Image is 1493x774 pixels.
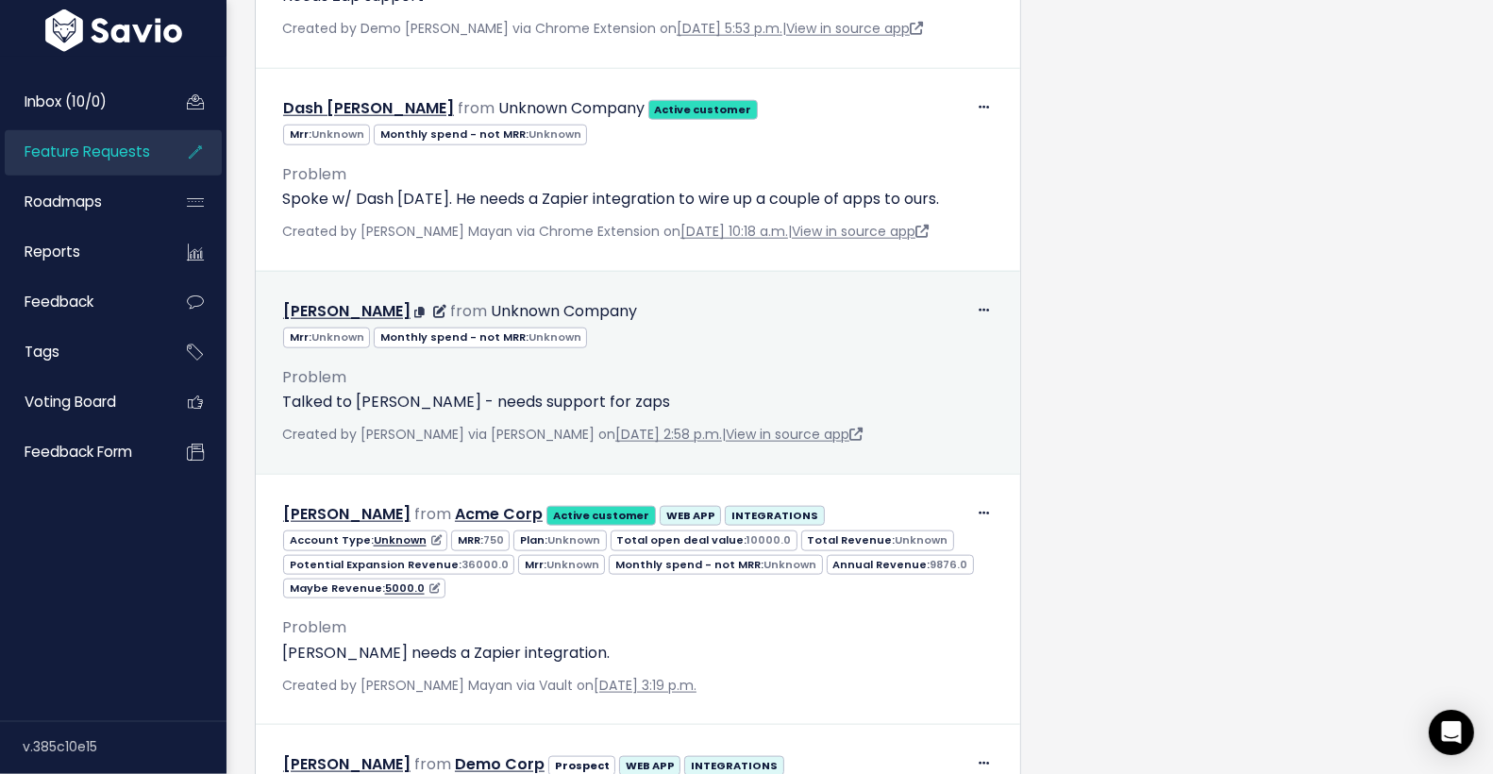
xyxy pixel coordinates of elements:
[553,508,650,523] strong: Active customer
[930,557,967,572] span: 9876.0
[655,102,752,117] strong: Active customer
[283,97,454,119] a: Dash [PERSON_NAME]
[450,300,487,322] span: from
[25,442,132,462] span: Feedback form
[513,530,606,550] span: Plan:
[827,555,974,575] span: Annual Revenue:
[282,616,346,638] span: Problem
[282,642,994,665] p: [PERSON_NAME] needs a Zapier integration.
[283,579,445,598] span: Maybe Revenue:
[25,292,93,311] span: Feedback
[283,530,447,550] span: Account Type:
[731,508,818,523] strong: INTEGRATIONS
[626,758,675,773] strong: WEB APP
[615,425,722,444] a: [DATE] 2:58 p.m.
[5,80,157,124] a: Inbox (10/0)
[483,532,504,547] span: 750
[283,125,370,144] span: Mrr:
[25,342,59,362] span: Tags
[491,298,637,326] div: Unknown Company
[282,366,346,388] span: Problem
[763,557,816,572] span: Unknown
[5,130,157,174] a: Feature Requests
[282,391,994,413] p: Talked to [PERSON_NAME] - needs support for zaps
[451,530,510,550] span: MRR:
[374,532,442,547] a: Unknown
[374,125,587,144] span: Monthly spend - not MRR:
[518,555,605,575] span: Mrr:
[5,430,157,474] a: Feedback form
[680,222,788,241] a: [DATE] 10:18 a.m.
[546,557,599,572] span: Unknown
[311,329,364,345] span: Unknown
[374,328,587,347] span: Monthly spend - not MRR:
[282,188,994,210] p: Spoke w/ Dash [DATE]. He needs a Zapier integration to wire up a couple of apps to ours.
[528,126,581,142] span: Unknown
[726,425,863,444] a: View in source app
[498,95,645,123] div: Unknown Company
[461,557,509,572] span: 36000.0
[458,97,495,119] span: from
[5,280,157,324] a: Feedback
[691,758,778,773] strong: INTEGRATIONS
[282,676,696,695] span: Created by [PERSON_NAME] Mayan via Vault on
[746,532,791,547] span: 10000.0
[282,222,929,241] span: Created by [PERSON_NAME] Mayan via Chrome Extension on |
[283,555,514,575] span: Potential Expansion Revenue:
[5,330,157,374] a: Tags
[25,142,150,161] span: Feature Requests
[666,508,715,523] strong: WEB APP
[528,329,581,345] span: Unknown
[25,242,80,261] span: Reports
[41,9,187,52] img: logo-white.9d6f32f41409.svg
[282,425,863,444] span: Created by [PERSON_NAME] via [PERSON_NAME] on |
[311,126,364,142] span: Unknown
[801,530,954,550] span: Total Revenue:
[5,380,157,424] a: Voting Board
[385,580,440,596] a: 5000.0
[23,722,226,771] div: v.385c10e15
[1429,710,1474,755] div: Open Intercom Messenger
[25,392,116,412] span: Voting Board
[547,532,600,547] span: Unknown
[282,163,346,185] span: Problem
[609,555,822,575] span: Monthly spend - not MRR:
[282,19,923,38] span: Created by Demo [PERSON_NAME] via Chrome Extension on |
[792,222,929,241] a: View in source app
[786,19,923,38] a: View in source app
[677,19,782,38] a: [DATE] 5:53 p.m.
[611,530,797,550] span: Total open deal value:
[5,180,157,224] a: Roadmaps
[25,192,102,211] span: Roadmaps
[555,758,610,773] strong: Prospect
[25,92,107,111] span: Inbox (10/0)
[283,300,411,322] a: [PERSON_NAME]
[455,503,543,525] a: Acme Corp
[594,676,696,695] a: [DATE] 3:19 p.m.
[895,532,948,547] span: Unknown
[283,328,370,347] span: Mrr:
[283,503,411,525] a: [PERSON_NAME]
[5,230,157,274] a: Reports
[414,503,451,525] span: from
